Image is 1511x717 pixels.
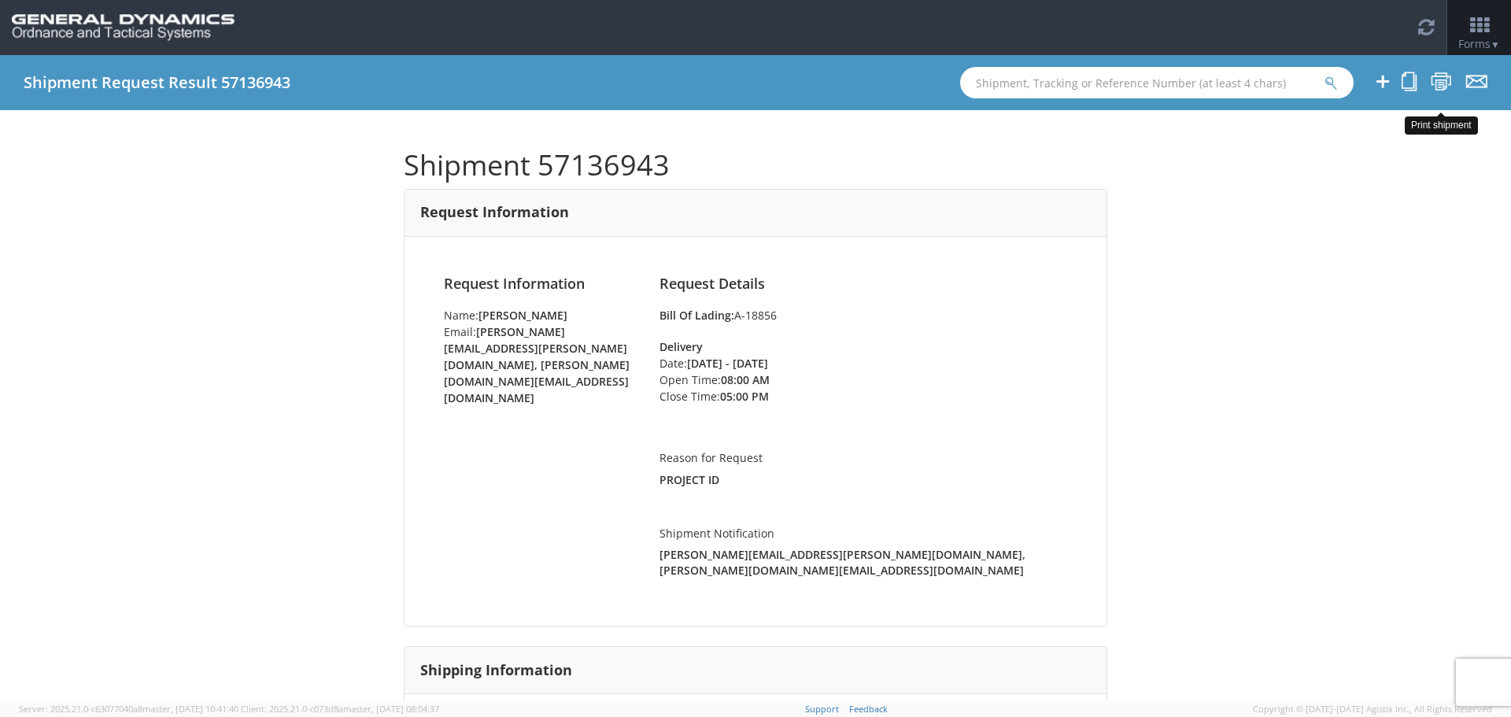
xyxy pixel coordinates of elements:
[659,527,1067,539] h5: Shipment Notification
[659,307,1067,323] li: A-18856
[444,307,636,323] li: Name:
[142,703,238,715] span: master, [DATE] 10:41:40
[849,703,888,715] a: Feedback
[444,324,630,405] strong: [PERSON_NAME][EMAIL_ADDRESS][PERSON_NAME][DOMAIN_NAME], [PERSON_NAME][DOMAIN_NAME][EMAIL_ADDRESS]...
[444,276,636,292] h4: Request Information
[805,703,839,715] a: Support
[420,663,572,678] h3: Shipping Information
[720,389,769,404] strong: 05:00 PM
[343,703,439,715] span: master, [DATE] 08:04:37
[1253,703,1492,715] span: Copyright © [DATE]-[DATE] Agistix Inc., All Rights Reserved
[659,276,1067,292] h4: Request Details
[721,372,770,387] strong: 08:00 AM
[19,703,238,715] span: Server: 2025.21.0-c63077040a8
[659,388,818,405] li: Close Time:
[659,472,719,487] strong: PROJECT ID
[659,355,818,371] li: Date:
[726,356,768,371] strong: - [DATE]
[659,371,818,388] li: Open Time:
[1491,38,1500,51] span: ▼
[24,74,290,91] h4: Shipment Request Result 57136943
[12,14,235,41] img: gd-ots-0c3321f2eb4c994f95cb.png
[687,356,722,371] strong: [DATE]
[478,308,567,323] strong: [PERSON_NAME]
[659,339,703,354] strong: Delivery
[659,452,1067,464] h5: Reason for Request
[404,150,1107,181] h1: Shipment 57136943
[444,323,636,406] li: Email:
[1458,36,1500,51] span: Forms
[420,205,569,220] h3: Request Information
[241,703,439,715] span: Client: 2025.21.0-c073d8a
[960,67,1354,98] input: Shipment, Tracking or Reference Number (at least 4 chars)
[659,308,734,323] strong: Bill Of Lading:
[659,547,1025,578] strong: [PERSON_NAME][EMAIL_ADDRESS][PERSON_NAME][DOMAIN_NAME], [PERSON_NAME][DOMAIN_NAME][EMAIL_ADDRESS]...
[1405,116,1478,135] div: Print shipment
